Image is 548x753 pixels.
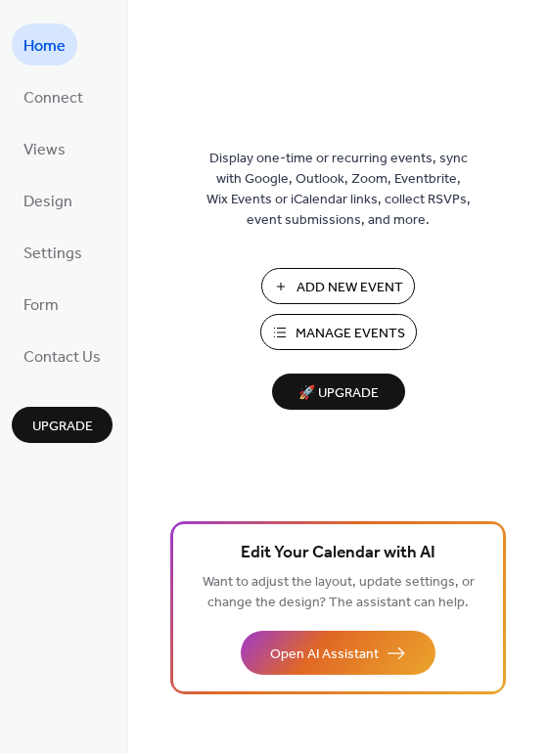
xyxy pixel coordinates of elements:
[12,283,70,325] a: Form
[23,83,83,113] span: Connect
[284,380,393,407] span: 🚀 Upgrade
[23,342,101,373] span: Contact Us
[23,290,59,321] span: Form
[241,540,435,567] span: Edit Your Calendar with AI
[12,23,77,66] a: Home
[241,631,435,675] button: Open AI Assistant
[12,231,94,273] a: Settings
[260,314,417,350] button: Manage Events
[23,187,72,217] span: Design
[272,374,405,410] button: 🚀 Upgrade
[297,278,403,298] span: Add New Event
[12,179,84,221] a: Design
[12,127,77,169] a: Views
[32,417,93,437] span: Upgrade
[23,31,66,62] span: Home
[206,149,471,231] span: Display one-time or recurring events, sync with Google, Outlook, Zoom, Eventbrite, Wix Events or ...
[270,644,379,665] span: Open AI Assistant
[23,239,82,269] span: Settings
[12,407,113,443] button: Upgrade
[296,324,405,344] span: Manage Events
[23,135,66,165] span: Views
[203,569,475,616] span: Want to adjust the layout, update settings, or change the design? The assistant can help.
[12,75,95,117] a: Connect
[12,334,113,376] a: Contact Us
[261,268,415,304] button: Add New Event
